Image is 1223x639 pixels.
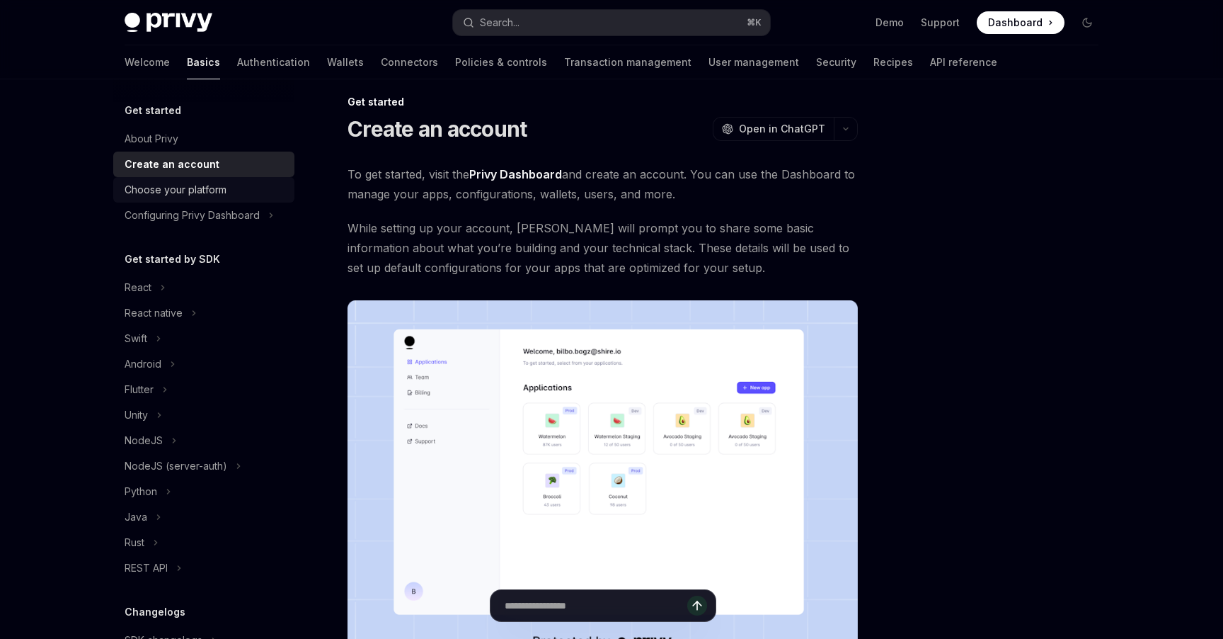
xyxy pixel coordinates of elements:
[113,428,294,453] button: Toggle NodeJS section
[873,45,913,79] a: Recipes
[713,117,834,141] button: Open in ChatGPT
[480,14,519,31] div: Search...
[113,203,294,228] button: Toggle Configuring Privy Dashboard section
[125,102,181,119] h5: Get started
[505,590,687,621] input: Ask a question...
[921,16,960,30] a: Support
[747,17,762,28] span: ⌘ K
[125,356,161,373] div: Android
[381,45,438,79] a: Connectors
[125,279,151,296] div: React
[930,45,997,79] a: API reference
[125,207,260,224] div: Configuring Privy Dashboard
[187,45,220,79] a: Basics
[113,300,294,326] button: Toggle React native section
[1076,11,1098,34] button: Toggle dark mode
[977,11,1064,34] a: Dashboard
[469,167,562,182] a: Privy Dashboard
[125,381,154,398] div: Flutter
[875,16,904,30] a: Demo
[125,407,148,424] div: Unity
[113,152,294,177] a: Create an account
[125,13,212,33] img: dark logo
[113,453,294,479] button: Toggle NodeJS (server-auth) section
[125,534,144,551] div: Rust
[113,275,294,300] button: Toggle React section
[125,458,227,475] div: NodeJS (server-auth)
[348,116,527,142] h1: Create an account
[113,377,294,402] button: Toggle Flutter section
[113,402,294,428] button: Toggle Unity section
[125,45,170,79] a: Welcome
[113,555,294,581] button: Toggle REST API section
[125,130,178,147] div: About Privy
[348,95,858,109] div: Get started
[348,164,858,204] span: To get started, visit the and create an account. You can use the Dashboard to manage your apps, c...
[113,504,294,530] button: Toggle Java section
[327,45,364,79] a: Wallets
[816,45,856,79] a: Security
[125,156,219,173] div: Create an account
[125,483,157,500] div: Python
[125,604,185,621] h5: Changelogs
[125,330,147,347] div: Swift
[125,560,168,577] div: REST API
[113,177,294,203] a: Choose your platform
[237,45,310,79] a: Authentication
[348,218,858,278] span: While setting up your account, [PERSON_NAME] will prompt you to share some basic information abou...
[113,479,294,504] button: Toggle Python section
[125,181,226,198] div: Choose your platform
[113,326,294,351] button: Toggle Swift section
[453,10,770,35] button: Open search
[125,509,147,526] div: Java
[687,596,707,616] button: Send message
[113,351,294,377] button: Toggle Android section
[113,530,294,555] button: Toggle Rust section
[988,16,1043,30] span: Dashboard
[125,251,220,268] h5: Get started by SDK
[739,122,825,136] span: Open in ChatGPT
[455,45,547,79] a: Policies & controls
[564,45,691,79] a: Transaction management
[113,126,294,152] a: About Privy
[708,45,799,79] a: User management
[125,432,163,449] div: NodeJS
[125,305,183,322] div: React native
